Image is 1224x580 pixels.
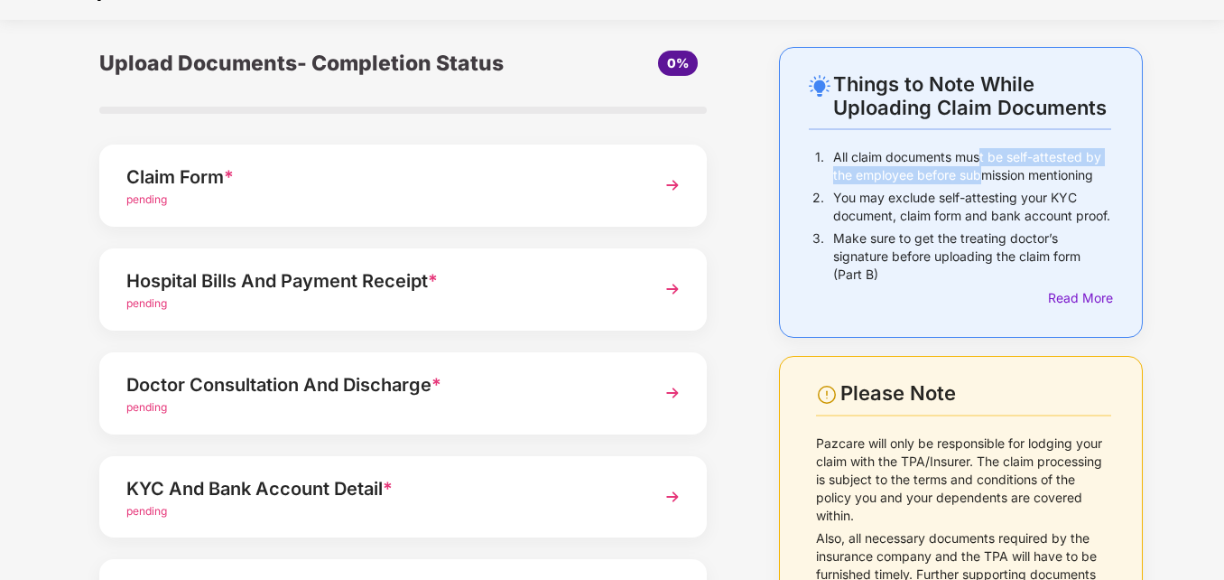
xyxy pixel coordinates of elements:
p: All claim documents must be self-attested by the employee before submission mentioning [833,148,1111,184]
p: 2. [812,189,824,225]
span: pending [126,400,167,414]
div: Claim Form [126,163,633,192]
span: 0% [667,55,689,70]
p: 1. [815,148,824,184]
p: Make sure to get the treating doctor’s signature before uploading the claim form (Part B) [833,229,1111,284]
img: svg+xml;base64,PHN2ZyBpZD0iTmV4dCIgeG1sbnM9Imh0dHA6Ly93d3cudzMub3JnLzIwMDAvc3ZnIiB3aWR0aD0iMzYiIG... [656,377,689,409]
span: pending [126,296,167,310]
div: KYC And Bank Account Detail [126,474,633,503]
img: svg+xml;base64,PHN2ZyB4bWxucz0iaHR0cDovL3d3dy53My5vcmcvMjAwMC9zdmciIHdpZHRoPSIyNC4wOTMiIGhlaWdodD... [809,75,830,97]
img: svg+xml;base64,PHN2ZyBpZD0iTmV4dCIgeG1sbnM9Imh0dHA6Ly93d3cudzMub3JnLzIwMDAvc3ZnIiB3aWR0aD0iMzYiIG... [656,273,689,305]
div: Things to Note While Uploading Claim Documents [833,72,1111,119]
span: pending [126,192,167,206]
div: Please Note [840,381,1111,406]
div: Read More [1048,288,1111,308]
p: 3. [812,229,824,284]
p: You may exclude self-attesting your KYC document, claim form and bank account proof. [833,189,1111,225]
img: svg+xml;base64,PHN2ZyBpZD0iTmV4dCIgeG1sbnM9Imh0dHA6Ly93d3cudzMub3JnLzIwMDAvc3ZnIiB3aWR0aD0iMzYiIG... [656,481,689,513]
div: Upload Documents- Completion Status [99,47,504,80]
img: svg+xml;base64,PHN2ZyBpZD0iTmV4dCIgeG1sbnM9Imh0dHA6Ly93d3cudzMub3JnLzIwMDAvc3ZnIiB3aWR0aD0iMzYiIG... [656,169,689,201]
div: Hospital Bills And Payment Receipt [126,267,633,295]
div: Doctor Consultation And Discharge [126,370,633,399]
span: pending [126,504,167,518]
img: svg+xml;base64,PHN2ZyBpZD0iV2FybmluZ18tXzI0eDI0IiBkYXRhLW5hbWU9Ildhcm5pbmcgLSAyNHgyNCIgeG1sbnM9Im... [816,384,838,406]
p: Pazcare will only be responsible for lodging your claim with the TPA/Insurer. The claim processin... [816,435,1112,525]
